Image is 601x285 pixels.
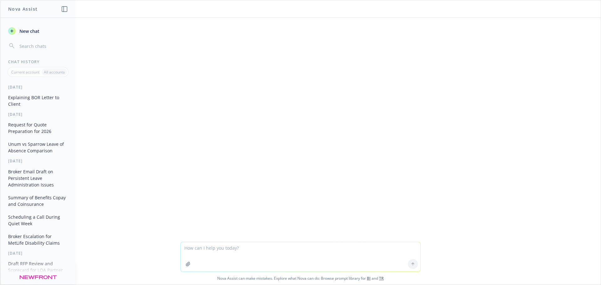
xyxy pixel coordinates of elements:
[11,69,39,75] p: Current account
[18,28,39,34] span: New chat
[1,112,75,117] div: [DATE]
[1,251,75,256] div: [DATE]
[6,166,70,190] button: Broker Email Draft on Persistent Leave Administration Issues
[6,92,70,109] button: Explaining BOR Letter to Client
[8,6,38,12] h1: Nova Assist
[1,59,75,64] div: Chat History
[6,192,70,209] button: Summary of Benefits Copay and Coinsurance
[3,272,598,285] span: Nova Assist can make mistakes. Explore what Nova can do: Browse prompt library for and
[6,25,70,37] button: New chat
[44,69,65,75] p: All accounts
[18,42,68,50] input: Search chats
[1,158,75,164] div: [DATE]
[6,212,70,229] button: Scheduling a Call During Quiet Week
[6,258,70,275] button: Draft RFP Review and Scorecard for LOA Partner
[6,139,70,156] button: Unum vs Sparrow Leave of Absence Comparison
[6,120,70,136] button: Request for Quote Preparation for 2026
[6,231,70,248] button: Broker Escalation for MetLife Disability Claims
[367,276,371,281] a: BI
[379,276,384,281] a: TR
[1,84,75,90] div: [DATE]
